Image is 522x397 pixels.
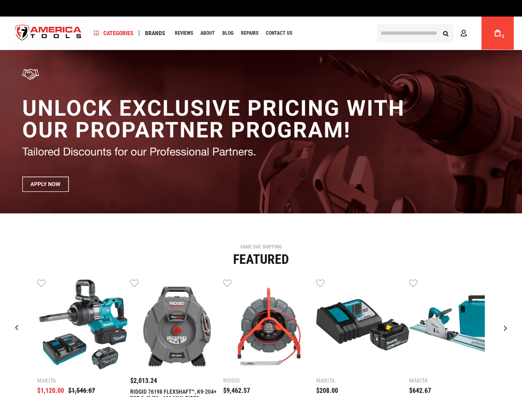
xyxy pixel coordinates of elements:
span: Repairs [241,31,258,36]
img: RIDGID 76198 FLEXSHAFT™, K9-204+ FOR 2-4 [130,278,223,371]
img: MAKITA BL1840BDC1 18V LXT® LITHIUM-ION BATTERY AND CHARGER STARTER PACK, BL1840B, DC18RC (4.0AH) [316,278,409,371]
a: RIDGID 76883 SEESNAKE® MINI PRO [223,278,316,373]
span: Contact Us [266,31,292,36]
img: MAKITA SP6000J1 6-1/2" PLUNGE CIRCULAR SAW, 55" GUIDE RAIL, 12 AMP, ELECTRIC BRAKE, CASE [409,278,502,371]
a: store logo [8,18,88,49]
span: 0 [502,34,504,39]
span: $2,013.24 [130,377,157,385]
div: Makita [409,378,502,383]
span: $208.00 [316,387,338,395]
div: Makita [316,378,409,383]
span: $9,462.57 [223,387,250,395]
a: RIDGID 76198 FLEXSHAFT™, K9-204+ FOR 2-4 [130,278,223,373]
a: Reviews [171,28,197,39]
a: Makita GWT10T 40V max XGT® Brushless Cordless 4‑Sp. High‑Torque 1" Sq. Drive D‑Handle Extended An... [37,278,130,373]
span: About [200,31,215,36]
span: $642.67 [409,387,431,395]
span: Reviews [175,31,193,36]
span: $1,546.67 [68,387,95,395]
a: MAKITA BL1840BDC1 18V LXT® LITHIUM-ION BATTERY AND CHARGER STARTER PACK, BL1840B, DC18RC (4.0AH) [316,278,409,373]
a: Blog [219,28,237,39]
span: $1,120.00 [37,387,64,395]
a: MAKITA SP6000J1 6-1/2" PLUNGE CIRCULAR SAW, 55" GUIDE RAIL, 12 AMP, ELECTRIC BRAKE, CASE [409,278,502,373]
a: Contact Us [262,28,296,39]
a: Categories [90,28,137,39]
img: Makita GWT10T 40V max XGT® Brushless Cordless 4‑Sp. High‑Torque 1" Sq. Drive D‑Handle Extended An... [37,278,130,371]
span: Categories [94,30,133,36]
div: Makita [37,378,130,383]
span: Blog [222,31,234,36]
a: Brands [141,28,169,39]
div: Ridgid [223,378,316,383]
a: Repairs [237,28,262,39]
div: SAME DAY SHIPPING [6,244,516,249]
a: About [197,28,219,39]
button: Search [438,25,453,41]
img: America Tools [8,18,88,49]
a: 0 [490,17,505,50]
img: RIDGID 76883 SEESNAKE® MINI PRO [223,278,316,371]
div: Featured [6,253,516,266]
span: Brands [145,30,165,36]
